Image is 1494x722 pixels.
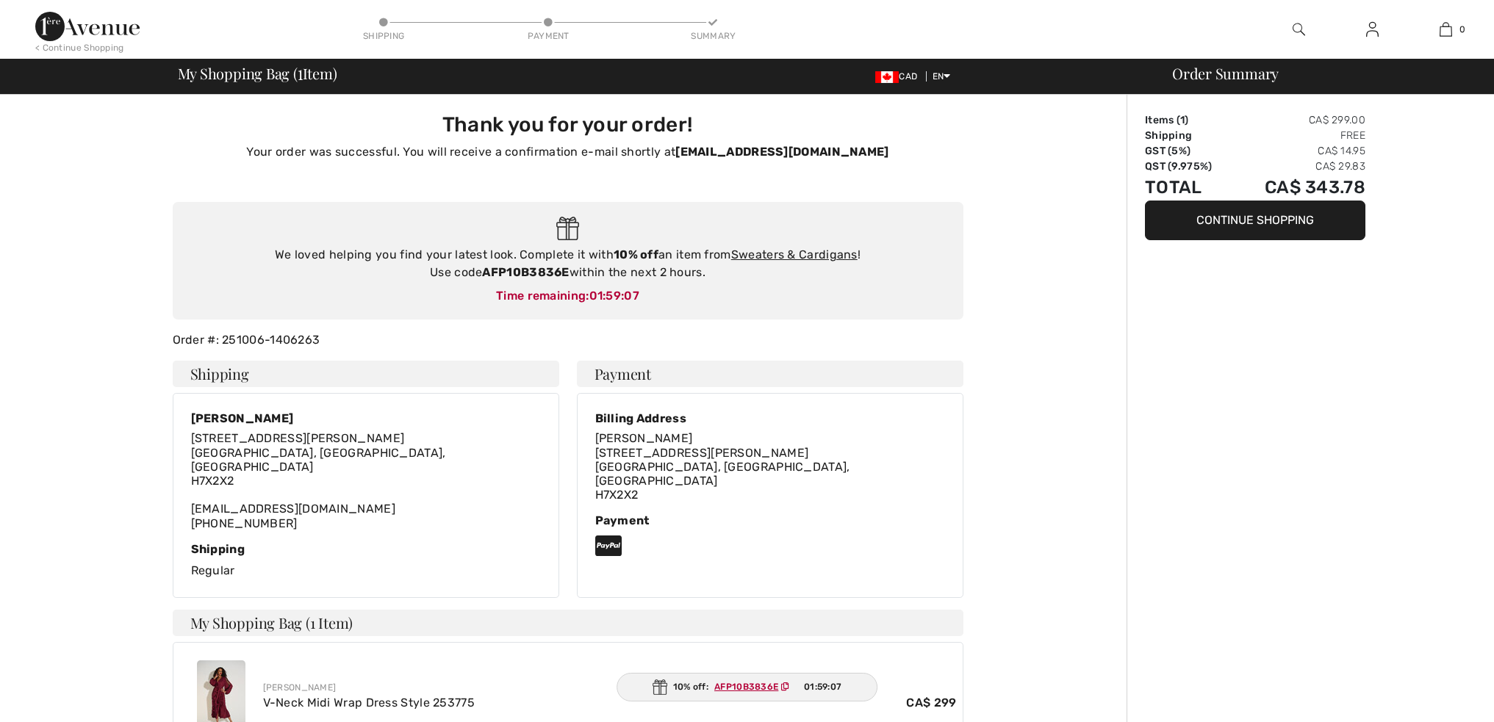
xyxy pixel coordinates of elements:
td: CA$ 14.95 [1233,143,1365,159]
div: [EMAIL_ADDRESS][DOMAIN_NAME] [PHONE_NUMBER] [191,431,541,530]
span: EN [933,71,951,82]
td: Total [1145,174,1233,201]
span: 1 [298,62,303,82]
span: 1 [1180,114,1185,126]
img: search the website [1293,21,1305,38]
span: CAD [875,71,923,82]
div: Billing Address [595,411,945,425]
span: [STREET_ADDRESS][PERSON_NAME] [GEOGRAPHIC_DATA], [GEOGRAPHIC_DATA], [GEOGRAPHIC_DATA] H7X2X2 [191,431,446,488]
td: CA$ 299.00 [1233,112,1365,128]
h4: Shipping [173,361,559,387]
div: Regular [191,542,541,580]
div: Shipping [191,542,541,556]
img: 1ère Avenue [35,12,140,41]
span: 01:59:07 [804,680,841,693]
h4: My Shopping Bag (1 Item) [173,610,963,636]
button: Continue Shopping [1145,201,1365,240]
h3: Thank you for your order! [182,112,955,137]
td: CA$ 343.78 [1233,174,1365,201]
img: My Info [1366,21,1379,38]
div: 10% off: [617,673,878,701]
img: Canadian Dollar [875,71,899,83]
strong: AFP10B3836E [482,265,569,279]
div: [PERSON_NAME] [263,681,957,694]
strong: 10% off [614,248,658,261]
div: Payment [526,29,570,43]
a: 0 [1409,21,1482,38]
span: [PERSON_NAME] [595,431,693,445]
img: Gift.svg [556,217,579,241]
div: < Continue Shopping [35,41,124,54]
div: Time remaining: [187,287,949,305]
span: [STREET_ADDRESS][PERSON_NAME] [GEOGRAPHIC_DATA], [GEOGRAPHIC_DATA], [GEOGRAPHIC_DATA] H7X2X2 [595,446,850,502]
h4: Payment [577,361,963,387]
div: Order #: 251006-1406263 [164,331,972,349]
span: 0 [1459,23,1465,36]
ins: AFP10B3836E [714,682,778,692]
strong: [EMAIL_ADDRESS][DOMAIN_NAME] [675,145,888,159]
p: Your order was successful. You will receive a confirmation e-mail shortly at [182,143,955,161]
td: Items ( ) [1145,112,1233,128]
div: Summary [691,29,735,43]
div: We loved helping you find your latest look. Complete it with an item from ! Use code within the n... [187,246,949,281]
td: CA$ 29.83 [1233,159,1365,174]
span: CA$ 299 [906,694,956,712]
span: 01:59:07 [589,289,639,303]
div: Payment [595,513,945,527]
td: QST (9.975%) [1145,159,1233,174]
div: [PERSON_NAME] [191,411,541,425]
span: My Shopping Bag ( Item) [178,66,337,81]
img: Gift.svg [653,679,667,695]
div: Order Summary [1154,66,1485,81]
a: Sign In [1354,21,1390,39]
img: My Bag [1440,21,1452,38]
td: Shipping [1145,128,1233,143]
div: Shipping [362,29,406,43]
a: V-Neck Midi Wrap Dress Style 253775 [263,696,475,710]
td: Free [1233,128,1365,143]
td: GST (5%) [1145,143,1233,159]
a: Sweaters & Cardigans [731,248,858,261]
